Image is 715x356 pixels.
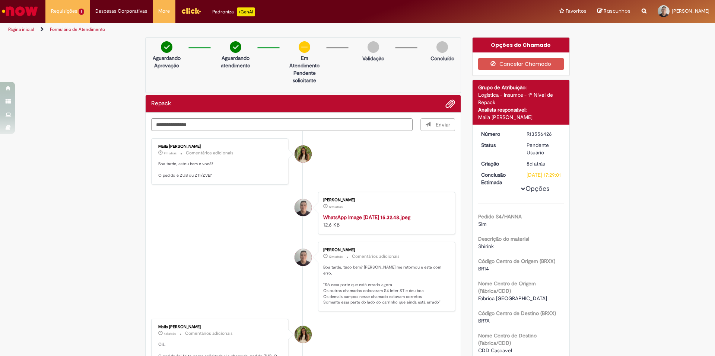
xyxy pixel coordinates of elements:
div: 12.6 KB [323,214,447,228]
p: Boa tarde, estou bem e você? O pedido é ZUB ou ZTI/ZVE? [158,161,282,179]
a: Rascunhos [597,8,630,15]
span: Favoritos [566,7,586,15]
span: Despesas Corporativas [95,7,147,15]
b: Nome Centro de Origem (Fábrica/CDD) [478,280,536,294]
div: Padroniza [212,7,255,16]
div: 22/09/2025 16:59:41 [527,160,561,167]
img: img-circle-grey.png [368,41,379,53]
span: 9m atrás [164,151,177,155]
img: img-circle-grey.png [436,41,448,53]
span: 12m atrás [329,205,343,209]
p: Concluído [430,55,454,62]
button: Adicionar anexos [445,99,455,109]
b: Nome Centro de Destino (Fabrica/CDD) [478,332,537,346]
div: undefined Online [295,326,312,343]
dt: Status [476,141,521,149]
div: Leonardo Domaneschi Farias [295,199,312,216]
span: BR14 [478,265,489,272]
span: Rascunhos [604,7,630,15]
time: 30/09/2025 15:38:33 [329,205,343,209]
small: Comentários adicionais [186,150,233,156]
span: 12m atrás [329,254,343,259]
dt: Número [476,130,521,138]
b: Código Centro de Origem (BRXX) [478,258,555,264]
span: 1 [79,9,84,15]
div: Logística - Insumos - 1º Nível de Repack [478,91,564,106]
div: [PERSON_NAME] [323,248,447,252]
span: 4d atrás [164,331,176,336]
span: Shirink [478,243,494,250]
time: 30/09/2025 15:40:55 [164,151,177,155]
p: Boa tarde, tudo bem? [PERSON_NAME] me retornou e está com erro. "Só essa parte que está errado ag... [323,264,447,305]
span: Sim [478,221,487,227]
p: Em Atendimento [286,54,322,69]
a: Página inicial [8,26,34,32]
img: click_logo_yellow_360x200.png [181,5,201,16]
p: Aguardando Aprovação [149,54,185,69]
span: Requisições [51,7,77,15]
div: R13556426 [527,130,561,138]
div: Leonardo Domaneschi Farias [295,249,312,266]
dt: Conclusão Estimada [476,171,521,186]
span: More [158,7,170,15]
span: BR7A [478,317,490,324]
b: Descrição do material [478,235,529,242]
img: circle-minus.png [299,41,310,53]
div: Grupo de Atribuição: [478,84,564,91]
div: Maila [PERSON_NAME] [158,144,282,149]
a: WhatsApp Image [DATE] 15.32.48.jpeg [323,214,410,221]
span: 8d atrás [527,160,545,167]
span: [PERSON_NAME] [672,8,709,14]
div: Pendente Usuário [527,141,561,156]
p: +GenAi [237,7,255,16]
div: Analista responsável: [478,106,564,113]
div: Maila Melissa De Oliveira [295,145,312,163]
time: 30/09/2025 15:37:56 [329,254,343,259]
img: check-circle-green.png [230,41,241,53]
p: Aguardando atendimento [217,54,254,69]
p: Pendente solicitante [286,69,322,84]
img: check-circle-green.png [161,41,172,53]
button: Cancelar Chamado [478,58,564,70]
b: Código Centro de Destino (BRXX) [478,310,556,317]
div: Maila [PERSON_NAME] [158,325,282,329]
div: Maila [PERSON_NAME] [478,113,564,121]
b: Pedido S4/HANNA [478,213,522,220]
small: Comentários adicionais [185,330,233,337]
div: [DATE] 17:29:01 [527,171,561,179]
img: ServiceNow [1,4,39,19]
span: Fábrica [GEOGRAPHIC_DATA] [478,295,547,302]
small: Comentários adicionais [352,253,400,260]
h2: Repack Histórico de tíquete [151,100,171,107]
textarea: Digite sua mensagem aqui... [151,118,413,131]
p: Validação [362,55,384,62]
div: Opções do Chamado [473,38,570,52]
a: Formulário de Atendimento [50,26,105,32]
ul: Trilhas de página [6,23,471,36]
time: 22/09/2025 16:59:41 [527,160,545,167]
dt: Criação [476,160,521,167]
span: CDD Cascavel [478,347,512,354]
div: [PERSON_NAME] [323,198,447,202]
